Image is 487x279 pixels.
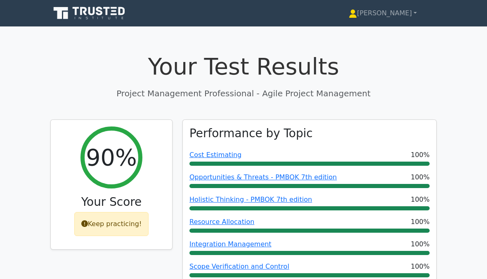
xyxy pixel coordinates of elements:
a: Cost Estimating [189,151,241,159]
span: 100% [411,172,430,182]
h1: Your Test Results [50,53,437,81]
font: [PERSON_NAME] [357,9,412,17]
font: Keep practicing! [88,220,142,228]
h2: 90% [86,144,137,172]
span: 100% [411,262,430,272]
span: 100% [411,239,430,249]
span: 100% [411,217,430,227]
h3: Your Score [57,195,165,209]
span: 100% [411,195,430,205]
h3: Performance by Topic [189,126,313,140]
a: Opportunities & Threats - PMBOK 7th edition [189,173,337,181]
a: [PERSON_NAME] [329,5,437,21]
a: Resource Allocation [189,218,254,226]
a: Scope Verification and Control [189,262,289,270]
span: 100% [411,150,430,160]
a: Integration Management [189,240,272,248]
p: Project Management Professional - Agile Project Management [50,87,437,100]
a: Holistic Thinking - PMBOK 7th edition [189,196,312,203]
